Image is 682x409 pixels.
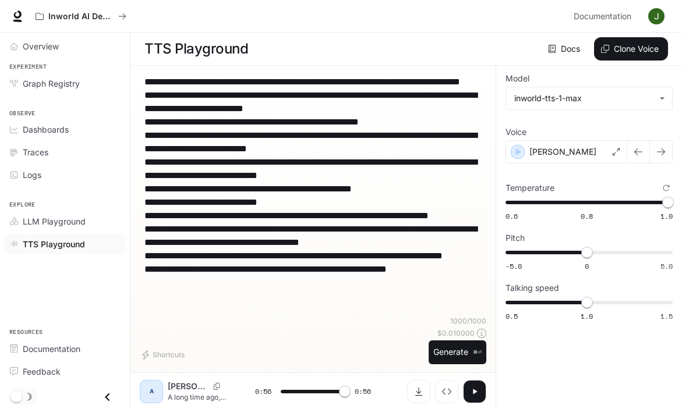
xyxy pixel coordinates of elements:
[23,365,61,378] span: Feedback
[648,8,665,24] img: User avatar
[23,123,69,136] span: Dashboards
[506,128,526,136] p: Voice
[48,12,114,22] p: Inworld AI Demos
[506,87,672,109] div: inworld-tts-1-max
[23,215,86,227] span: LLM Playground
[473,349,482,356] p: ⌘⏎
[5,36,125,56] a: Overview
[660,182,673,194] button: Reset to default
[5,234,125,254] a: TTS Playground
[5,165,125,185] a: Logs
[5,142,125,162] a: Traces
[5,119,125,140] a: Dashboards
[23,169,41,181] span: Logs
[168,392,227,402] p: A long time ago, in a small town surrounded by mountains, there lived a girl named [PERSON_NAME]....
[581,311,593,321] span: 1.0
[437,328,475,338] p: $ 0.010000
[94,385,121,409] button: Close drawer
[660,211,673,221] span: 1.0
[514,93,653,104] div: inworld-tts-1-max
[23,77,80,90] span: Graph Registry
[506,234,525,242] p: Pitch
[506,284,559,292] p: Talking speed
[506,211,518,221] span: 0.6
[23,238,85,250] span: TTS Playground
[140,346,189,364] button: Shortcuts
[30,5,132,28] button: All workspaces
[594,37,668,61] button: Clone Voice
[506,261,522,271] span: -5.0
[660,261,673,271] span: 5.0
[168,380,209,392] p: [PERSON_NAME]
[450,316,486,326] p: 1000 / 1000
[5,361,125,382] a: Feedback
[23,40,59,52] span: Overview
[574,9,631,24] span: Documentation
[660,311,673,321] span: 1.5
[645,5,668,28] button: User avatar
[506,184,554,192] p: Temperature
[429,340,486,364] button: Generate⌘⏎
[142,382,161,401] div: A
[569,5,640,28] a: Documentation
[5,339,125,359] a: Documentation
[546,37,585,61] a: Docs
[506,74,529,83] p: Model
[209,383,225,390] button: Copy Voice ID
[23,146,48,158] span: Traces
[407,380,430,403] button: Download audio
[144,37,248,61] h1: TTS Playground
[435,380,458,403] button: Inspect
[355,386,371,397] span: 0:56
[585,261,589,271] span: 0
[5,211,125,232] a: LLM Playground
[255,386,271,397] span: 0:56
[529,146,596,158] p: [PERSON_NAME]
[506,311,518,321] span: 0.5
[23,343,80,355] span: Documentation
[10,390,22,403] span: Dark mode toggle
[581,211,593,221] span: 0.8
[5,73,125,94] a: Graph Registry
